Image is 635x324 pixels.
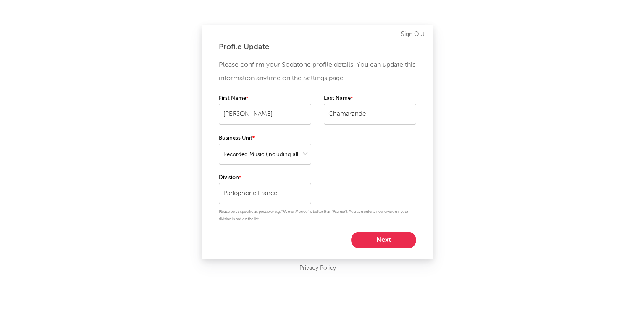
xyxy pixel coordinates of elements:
a: Privacy Policy [299,263,336,274]
input: Your division [219,183,311,204]
div: Profile Update [219,42,416,52]
p: Please be as specific as possible (e.g. 'Warner Mexico' is better than 'Warner'). You can enter a... [219,208,416,223]
label: Division [219,173,311,183]
p: Please confirm your Sodatone profile details. You can update this information anytime on the Sett... [219,58,416,85]
input: Your first name [219,104,311,125]
input: Your last name [324,104,416,125]
label: First Name [219,94,311,104]
label: Last Name [324,94,416,104]
button: Next [351,232,416,248]
a: Sign Out [401,29,425,39]
label: Business Unit [219,133,311,144]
